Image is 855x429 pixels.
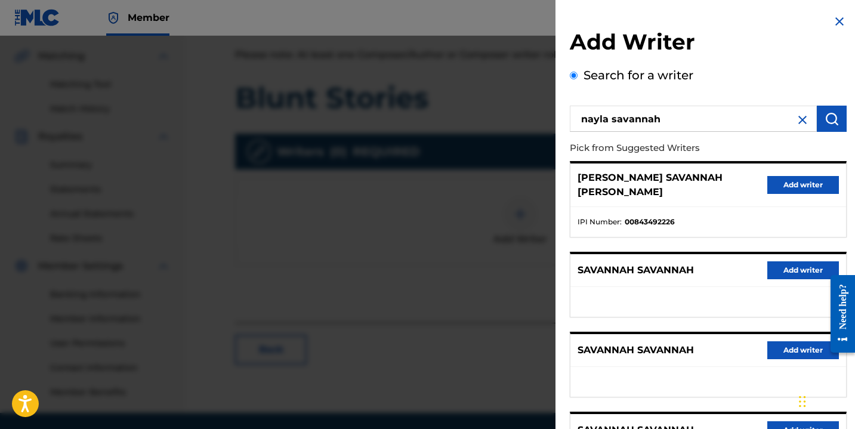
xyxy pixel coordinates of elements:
iframe: Resource Center [822,266,855,362]
button: Add writer [767,176,839,194]
span: Member [128,11,169,24]
h2: Add Writer [570,29,847,59]
button: Add writer [767,341,839,359]
p: SAVANNAH SAVANNAH [578,263,694,277]
img: close [795,113,810,127]
img: Top Rightsholder [106,11,121,25]
p: [PERSON_NAME] SAVANNAH [PERSON_NAME] [578,171,767,199]
img: MLC Logo [14,9,60,26]
p: SAVANNAH SAVANNAH [578,343,694,357]
div: Drag [799,384,806,419]
img: Search Works [825,112,839,126]
button: Add writer [767,261,839,279]
label: Search for a writer [584,68,693,82]
iframe: Chat Widget [795,372,855,429]
strong: 00843492226 [625,217,675,227]
p: Pick from Suggested Writers [570,135,779,161]
input: Search writer's name or IPI Number [570,106,817,132]
span: IPI Number : [578,217,622,227]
